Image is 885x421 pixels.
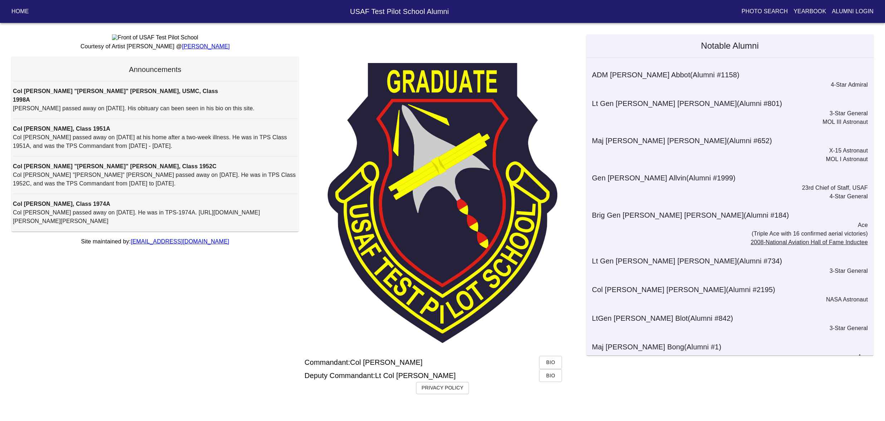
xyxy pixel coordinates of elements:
h6: Commandant: Col [PERSON_NAME] [304,357,422,368]
h6: ADM [PERSON_NAME] Abbot (Alumni # 1158 ) [592,69,874,81]
strong: Col [PERSON_NAME] "[PERSON_NAME]" [PERSON_NAME], USMC, Class 1998A [13,88,218,103]
p: 3-Star General [586,267,868,275]
span: Bio [545,358,556,367]
a: 2008-National Aviation Hall of Fame Inductee [751,239,868,245]
h6: Brig Gen [PERSON_NAME] [PERSON_NAME] (Alumni # 184 ) [592,209,874,221]
button: Alumni Login [829,5,877,18]
strong: Col [PERSON_NAME], Class 1974A [13,201,110,207]
p: Col [PERSON_NAME] "[PERSON_NAME]" [PERSON_NAME] passed away on [DATE]. He was in TPS Class 1952C,... [13,171,297,188]
h6: LtGen [PERSON_NAME] Blot (Alumni # 842 ) [592,313,874,324]
h6: Deputy Commandant: Lt Col [PERSON_NAME] [304,370,456,381]
p: 3-Star General [586,324,868,333]
p: MOL III Astronaut [586,118,868,126]
img: Front of USAF Test Pilot School [112,34,198,41]
p: Ace [586,353,868,361]
strong: Col [PERSON_NAME] "[PERSON_NAME]" [PERSON_NAME], Class 1952C [13,163,216,169]
a: [EMAIL_ADDRESS][DOMAIN_NAME] [131,238,229,245]
p: Ace [586,221,868,229]
p: [PERSON_NAME] passed away on [DATE]. His obituary can been seen in his bio on this site. [13,104,297,113]
strong: Col [PERSON_NAME], Class 1951A [13,126,110,132]
p: Col [PERSON_NAME] passed away on [DATE]. He was in TPS-1974A. [URL][DOMAIN_NAME][PERSON_NAME][PER... [13,208,297,226]
h6: Gen [PERSON_NAME] Allvin (Alumni # 1999 ) [592,172,874,184]
p: 3-Star General [586,109,868,118]
p: Col [PERSON_NAME] passed away on [DATE] at his home after a two-week illness. He was in TPS Class... [13,133,297,150]
h6: Announcements [13,64,297,75]
h6: USAF Test Pilot School Alumni [83,6,716,17]
p: 4-Star Admiral [586,81,868,89]
button: Home [9,5,32,18]
p: X-15 Astronaut [586,146,868,155]
p: Photo Search [742,7,788,16]
p: Site maintained by: [11,237,299,246]
button: Photo Search [739,5,791,18]
p: Yearbook [793,7,826,16]
p: 4-Star General [586,192,868,201]
h6: Maj [PERSON_NAME] [PERSON_NAME] (Alumni # 652 ) [592,135,874,146]
h6: Col [PERSON_NAME] [PERSON_NAME] (Alumni # 2195 ) [592,284,874,295]
p: Home [11,7,29,16]
p: Alumni Login [832,7,874,16]
span: Bio [545,371,556,380]
h5: Notable Alumni [586,34,874,57]
button: Yearbook [791,5,829,18]
h6: Maj [PERSON_NAME] Bong (Alumni # 1 ) [592,341,874,353]
p: MOL I Astronaut [586,155,868,164]
button: Bio [539,369,562,382]
h6: Lt Gen [PERSON_NAME] [PERSON_NAME] (Alumni # 734 ) [592,255,874,267]
p: (Triple Ace with 16 confirmed aerial victories) [586,229,868,238]
p: NASA Astronaut [586,295,868,304]
button: Privacy Policy [416,382,469,394]
a: [PERSON_NAME] [182,43,230,49]
p: Courtesy of Artist [PERSON_NAME] @ [11,42,299,51]
img: TPS Patch [328,63,558,343]
h6: Privacy Policy [422,384,464,392]
h6: Lt Gen [PERSON_NAME] [PERSON_NAME] (Alumni # 801 ) [592,98,874,109]
p: 23rd Chief of Staff, USAF [586,184,868,192]
button: Bio [539,356,562,369]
